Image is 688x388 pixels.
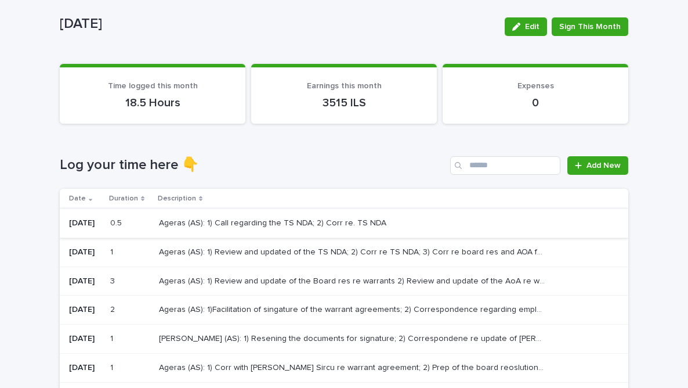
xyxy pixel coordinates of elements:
p: Ageras (AS): 1) Corr with Ecaterina Sircu re warrant agreement; 2) Prep of the board reoslution r... [159,361,548,373]
p: [DATE] [69,276,101,286]
p: 0 [457,96,614,110]
p: 2 [110,303,117,315]
p: 3 [110,274,117,286]
p: Ageras (AS): 1) Review and updated of the TS NDA; 2) Corr re TS NDA; 3) Corr re board res and AOA... [159,245,548,257]
p: [DATE] [69,247,101,257]
p: 1 [110,332,115,344]
p: [DATE] [69,363,101,373]
tr: [DATE]11 Ageras (AS): 1) Review and updated of the TS NDA; 2) Corr re TS NDA; 3) Corr re board re... [60,238,628,267]
p: Duration [109,192,138,205]
span: Time logged this month [108,82,198,90]
tr: [DATE]11 Ageras (AS): 1) Corr with [PERSON_NAME] Sircu re warrant agreement; 2) Prep of the board... [60,353,628,382]
p: Description [158,192,196,205]
p: Date [69,192,86,205]
tr: [DATE]11 [PERSON_NAME] (AS): 1) Resening the documents for signature; 2) Correspondene re update ... [60,325,628,354]
tr: [DATE]22 Ageras (AS): 1)Facilitation of singature of the warrant agreements; 2) Correspondence re... [60,296,628,325]
button: Edit [505,17,547,36]
p: 3515 ILS [265,96,423,110]
p: Amalo (AS): 1) Resening the documents for signature; 2) Correspondene re update of Jes Rindom to ... [159,332,548,344]
input: Search [450,156,560,175]
p: [DATE] [60,16,495,33]
p: Ageras (AS): 1)Facilitation of singature of the warrant agreements; 2) Correspondence regarding e... [159,303,548,315]
span: Add New [586,161,621,170]
a: Add New [567,156,628,175]
p: 1 [110,245,115,257]
p: [DATE] [69,218,101,228]
tr: [DATE]33 Ageras (AS): 1) Review and update of the Board res re warrants 2) Review and update of t... [60,267,628,296]
span: Expenses [517,82,554,90]
p: 0.5 [110,216,124,228]
tr: [DATE]0.50.5 Ageras (AS): 1) Call regarding the TS NDA; 2) Corr re. TS NDAAgeras (AS): 1) Call re... [60,209,628,238]
p: Ageras (AS): 1) Review and update of the Board res re warrants 2) Review and update of the AoA re... [159,274,548,286]
p: 1 [110,361,115,373]
span: Edit [525,23,539,31]
h1: Log your time here 👇 [60,157,446,174]
span: Earnings this month [307,82,382,90]
p: Ageras (AS): 1) Call regarding the TS NDA; 2) Corr re. TS NDA [159,216,389,228]
p: [DATE] [69,305,101,315]
button: Sign This Month [552,17,628,36]
p: [DATE] [69,334,101,344]
span: Sign This Month [559,21,621,33]
p: 18.5 Hours [74,96,231,110]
